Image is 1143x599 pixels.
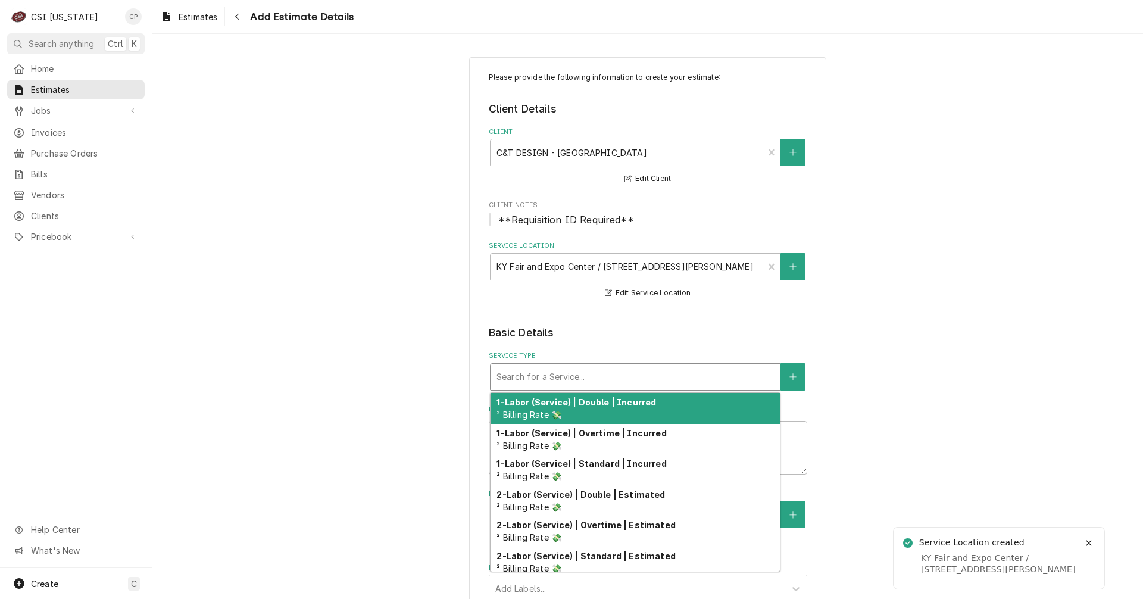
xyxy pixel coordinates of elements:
a: Vendors [7,185,145,205]
span: Purchase Orders [31,147,139,160]
div: KY Fair and Expo Center / [STREET_ADDRESS][PERSON_NAME] [921,553,1077,576]
span: Client Notes [489,213,807,227]
span: Jobs [31,104,121,117]
span: **Requisition ID Required** [498,214,634,226]
span: Client Notes [489,201,807,210]
div: Craig Pierce's Avatar [125,8,142,25]
span: Ctrl [108,38,123,50]
button: Create New Client [780,139,805,166]
div: Service Location created [919,536,1026,549]
legend: Basic Details [489,325,807,341]
p: Please provide the following information to create your estimate: [489,72,807,83]
button: Create New Equipment [780,501,805,528]
label: Service Location [489,241,807,251]
button: Search anythingCtrlK [7,33,145,54]
strong: 1-Labor (Service) | Double | Incurred [496,397,656,407]
span: Pricebook [31,230,121,243]
a: Estimates [7,80,145,99]
span: Bills [31,168,139,180]
button: Navigate back [227,7,246,26]
div: Service Type [489,351,807,390]
label: Reason For Call [489,405,807,414]
span: Home [31,63,139,75]
legend: Client Details [489,101,807,117]
span: Add Estimate Details [246,9,354,25]
a: Go to Help Center [7,520,145,539]
span: ² Billing Rate 💸 [496,532,561,542]
div: Client [489,127,807,186]
label: Equipment [489,489,807,499]
div: CP [125,8,142,25]
span: ² Billing Rate 💸 [496,410,561,420]
svg: Create New Location [789,263,797,271]
a: Go to What's New [7,541,145,560]
div: Reason For Call [489,405,807,475]
span: C [131,578,137,590]
svg: Create New Equipment [789,511,797,519]
div: Client Notes [489,201,807,226]
span: K [132,38,137,50]
button: Create New Service [780,363,805,391]
button: Edit Client [623,171,673,186]
a: Estimates [156,7,222,27]
span: ² Billing Rate 💸 [496,441,561,451]
span: Search anything [29,38,94,50]
div: CSI [US_STATE] [31,11,98,23]
span: ² Billing Rate 💸 [496,502,561,512]
span: What's New [31,544,138,557]
span: Help Center [31,523,138,536]
div: C [11,8,27,25]
span: ² Billing Rate 💸 [496,471,561,481]
div: Equipment [489,489,807,548]
strong: 2-Labor (Service) | Double | Estimated [496,489,665,500]
svg: Create New Client [789,148,797,157]
a: Go to Pricebook [7,227,145,247]
div: CSI Kentucky's Avatar [11,8,27,25]
a: Bills [7,164,145,184]
a: Home [7,59,145,79]
span: Invoices [31,126,139,139]
button: Edit Service Location [603,286,693,301]
a: Go to Jobs [7,101,145,120]
strong: 1-Labor (Service) | Standard | Incurred [496,458,666,469]
span: Estimates [179,11,217,23]
span: Create [31,579,58,589]
svg: Create New Service [789,373,797,381]
div: Service Location [489,241,807,300]
label: Service Type [489,351,807,361]
strong: 2-Labor (Service) | Overtime | Estimated [496,520,675,530]
a: Clients [7,206,145,226]
strong: 1-Labor (Service) | Overtime | Incurred [496,428,666,438]
a: Purchase Orders [7,143,145,163]
span: ² Billing Rate 💸 [496,563,561,573]
label: Client [489,127,807,137]
strong: 2-Labor (Service) | Standard | Estimated [496,551,675,561]
a: Invoices [7,123,145,142]
label: Labels [489,563,807,573]
span: Clients [31,210,139,222]
button: Create New Location [780,253,805,280]
span: Estimates [31,83,139,96]
span: Vendors [31,189,139,201]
